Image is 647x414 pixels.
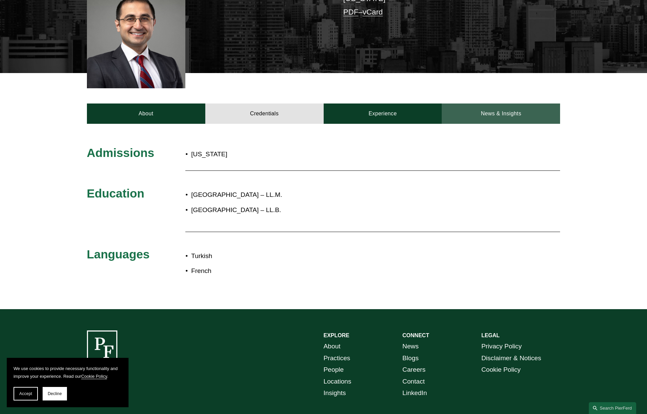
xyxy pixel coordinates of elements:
a: Locations [324,376,351,388]
strong: CONNECT [402,332,429,338]
a: People [324,364,344,376]
a: Credentials [205,103,324,124]
p: [GEOGRAPHIC_DATA] – LL.M. [191,189,501,201]
a: Contact [402,376,425,388]
button: Decline [43,387,67,400]
button: Accept [14,387,38,400]
p: Turkish [191,250,501,262]
span: Education [87,187,144,200]
a: Search this site [589,402,636,414]
a: Privacy Policy [481,341,522,352]
a: Careers [402,364,425,376]
a: News [402,341,419,352]
a: News & Insights [442,103,560,124]
a: Practices [324,352,350,364]
a: Blogs [402,352,419,364]
a: LinkedIn [402,387,427,399]
span: Decline [48,391,62,396]
a: Experience [324,103,442,124]
p: [US_STATE] [191,148,363,160]
strong: LEGAL [481,332,500,338]
a: About [87,103,205,124]
span: Admissions [87,146,154,159]
a: Cookie Policy [81,374,107,379]
a: vCard [363,8,383,16]
a: Cookie Policy [481,364,521,376]
a: Disclaimer & Notices [481,352,541,364]
a: Insights [324,387,346,399]
span: Accept [19,391,32,396]
a: PDF [343,8,359,16]
span: Languages [87,248,150,261]
section: Cookie banner [7,358,129,407]
a: About [324,341,341,352]
p: French [191,265,501,277]
strong: EXPLORE [324,332,349,338]
p: [GEOGRAPHIC_DATA] – LL.B. [191,204,501,216]
p: We use cookies to provide necessary functionality and improve your experience. Read our . [14,365,122,380]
